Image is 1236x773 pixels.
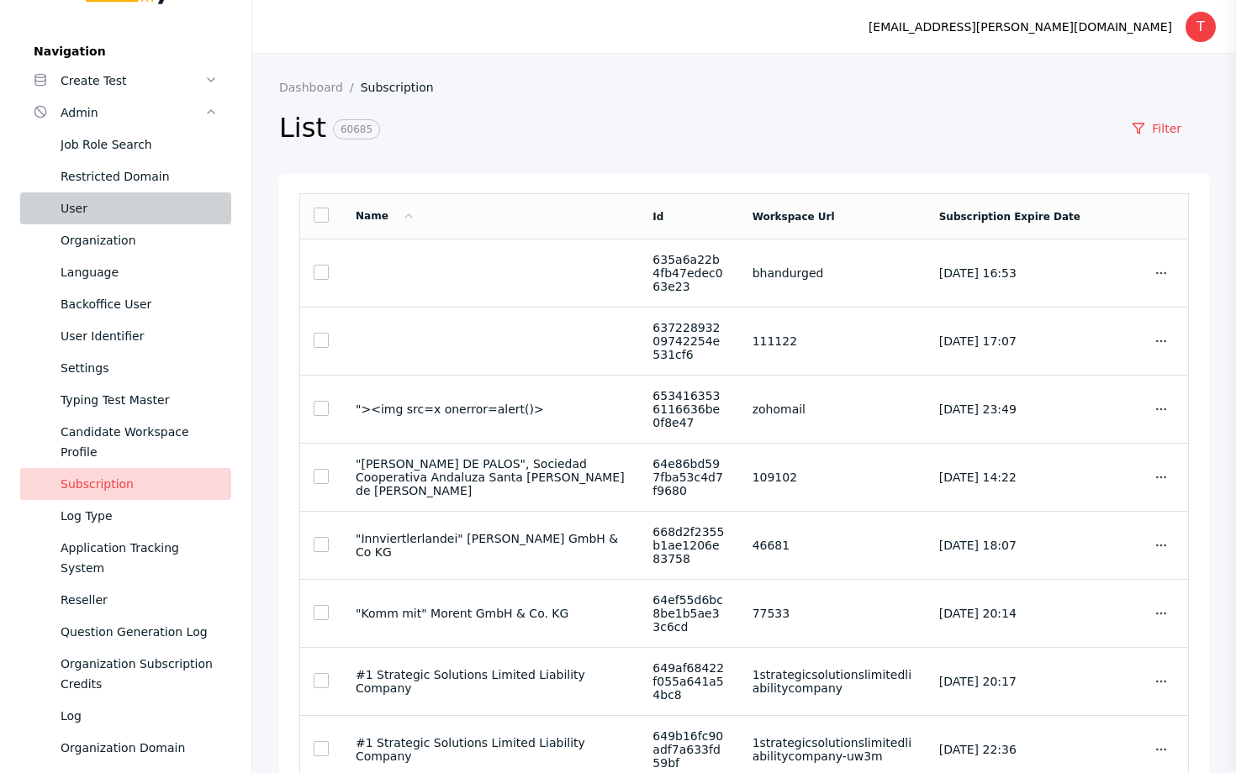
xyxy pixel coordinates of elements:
span: [DATE] 16:53 [939,266,1017,280]
span: 60685 [333,119,380,139]
a: Log [20,700,231,732]
a: Organization Domain [20,732,231,764]
section: 64ef55d6bc8be1b5ae33c6cd [652,593,725,634]
a: Reseller [20,584,231,616]
div: Organization Domain [61,738,218,758]
section: #1 Strategic Solutions Limited Liability Company [356,736,626,763]
a: Organization [20,224,231,256]
section: 649af68422f055a641a54bc8 [652,661,725,702]
a: Subscription Expire Date [939,211,1080,223]
section: zohomail [753,402,912,416]
section: 111122 [753,334,912,348]
section: "Innviertlerlandei" [PERSON_NAME] GmbH & Co KG [356,532,626,559]
a: Candidate Workspace Profile [20,416,231,468]
section: 46681 [753,539,912,552]
div: Log Type [61,506,218,526]
a: Subscription [20,468,231,500]
section: #1 Strategic Solutions Limited Liability Company [356,668,626,695]
a: Job Role Search [20,129,231,160]
div: User [61,198,218,218]
section: 668d2f2355b1ae1206e83758 [652,525,725,565]
div: Create Test [61,71,204,91]
div: Organization [61,230,218,250]
a: Backoffice User [20,288,231,320]
a: Settings [20,352,231,384]
div: Admin [61,103,204,123]
a: Name [356,210,415,222]
section: 77533 [753,607,912,620]
div: User Identifier [61,326,218,346]
section: bhandurged [753,266,912,280]
label: Navigation [20,45,231,58]
a: Id [652,211,663,223]
section: 1strategicsolutionslimitedliabilitycompany [753,668,912,695]
a: Dashboard [279,81,361,94]
div: Organization Subscription Credits [61,654,218,694]
div: Typing Test Master [61,390,218,410]
section: 1strategicsolutionslimitedliabilitycompany-uw3m [753,736,912,763]
div: Job Role Search [61,134,218,155]
div: Reseller [61,590,218,610]
a: Restricted Domain [20,160,231,192]
a: User [20,192,231,224]
a: Language [20,256,231,288]
span: [DATE] 22:36 [939,743,1017,756]
span: [DATE] 17:07 [939,334,1017,348]
a: Question Generation Log [20,616,231,648]
a: Application Tracking System [20,532,231,584]
div: Language [61,262,218,282]
span: [DATE] 18:07 [939,539,1017,552]
section: 109102 [753,471,912,484]
div: [EMAIL_ADDRESS][PERSON_NAME][DOMAIN_NAME] [869,17,1172,37]
div: Candidate Workspace Profile [61,422,218,462]
a: Log Type [20,500,231,532]
a: Workspace Url [753,211,835,223]
div: Subscription [61,474,218,494]
div: T [1186,12,1216,42]
a: Typing Test Master [20,384,231,416]
div: Backoffice User [61,294,218,314]
a: Subscription [361,81,447,94]
section: 6534163536116636be0f8e47 [652,389,725,429]
h2: List [279,111,1104,146]
span: [DATE] 23:49 [939,402,1017,416]
a: Filter [1104,114,1209,143]
div: Application Tracking System [61,538,218,578]
a: User Identifier [20,320,231,352]
div: Log [61,706,218,726]
section: "><img src=x onerror=alert()> [356,402,626,416]
div: Restricted Domain [61,166,218,187]
span: [DATE] 14:22 [939,471,1017,484]
section: "Komm mit" Morent GmbH & Co. KG [356,607,626,620]
div: Settings [61,358,218,378]
section: 649b16fc90adf7a633fd59bf [652,729,725,770]
section: 63722893209742254e531cf6 [652,321,725,361]
section: 635a6a22b4fb47edec063e23 [652,253,725,293]
div: Question Generation Log [61,622,218,642]
section: 64e86bd597fba53c4d7f9680 [652,457,725,497]
span: [DATE] 20:17 [939,675,1017,688]
a: Organization Subscription Credits [20,648,231,700]
section: "[PERSON_NAME] DE PALOS", Sociedad Cooperativa Andaluza Santa [PERSON_NAME] de [PERSON_NAME] [356,457,626,497]
span: [DATE] 20:14 [939,607,1017,620]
